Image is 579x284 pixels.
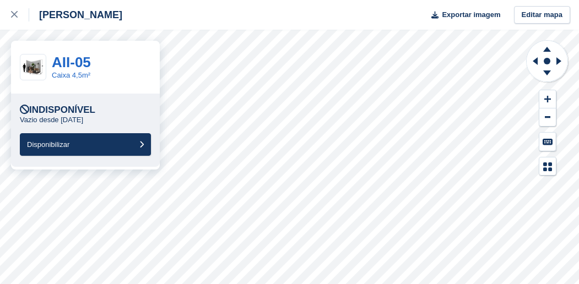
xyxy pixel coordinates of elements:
[52,71,90,79] a: Caixa 4,5m²
[539,90,556,108] button: Zoom In
[52,54,91,70] a: AII-05
[539,157,556,176] button: Map Legend
[442,9,500,20] span: Exportar imagem
[29,8,122,21] div: [PERSON_NAME]
[20,116,83,124] p: Vazio desde [DATE]
[29,105,95,115] font: Indisponível
[539,108,556,127] button: Zoom Out
[20,133,151,156] button: Disponibilizar
[514,6,570,24] a: Editar mapa
[27,140,69,149] span: Disponibilizar
[20,58,46,77] img: 40-sqft-unit.jpg
[425,6,500,24] button: Exportar imagem
[539,133,556,151] button: Keyboard Shortcuts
